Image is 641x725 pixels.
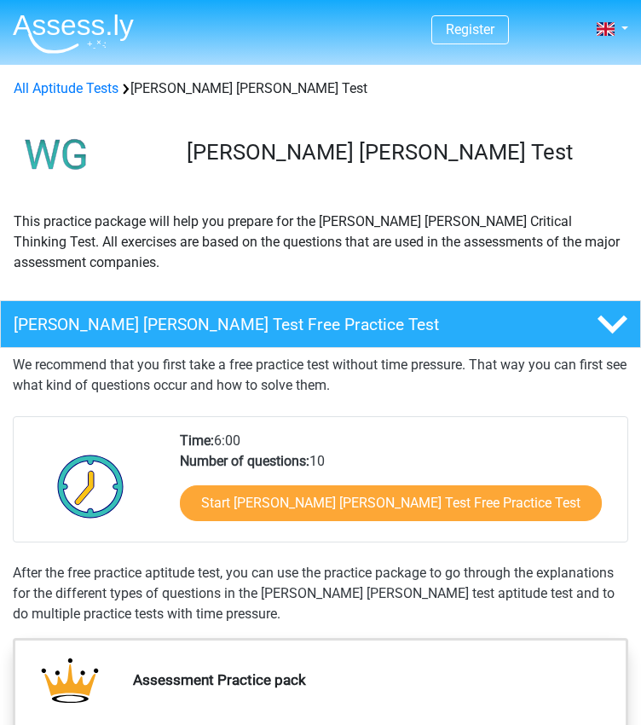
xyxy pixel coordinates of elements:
[14,212,627,273] p: This practice package will help you prepare for the [PERSON_NAME] [PERSON_NAME] Critical Thinking...
[13,563,628,624] div: After the free practice aptitude test, you can use the practice package to go through the explana...
[13,300,628,348] a: [PERSON_NAME] [PERSON_NAME] Test Free Practice Test
[180,485,602,521] a: Start [PERSON_NAME] [PERSON_NAME] Test Free Practice Test
[180,453,309,469] b: Number of questions:
[180,432,214,449] b: Time:
[14,113,100,198] img: watson glaser test
[7,78,634,99] div: [PERSON_NAME] [PERSON_NAME] Test
[14,80,118,96] a: All Aptitude Tests
[187,139,615,165] h3: [PERSON_NAME] [PERSON_NAME] Test
[13,14,134,54] img: Assessly
[167,431,627,542] div: 6:00 10
[13,355,628,396] p: We recommend that you first take a free practice test without time pressure. That way you can fir...
[48,444,134,529] img: Clock
[446,21,494,38] a: Register
[14,315,521,334] h4: [PERSON_NAME] [PERSON_NAME] Test Free Practice Test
